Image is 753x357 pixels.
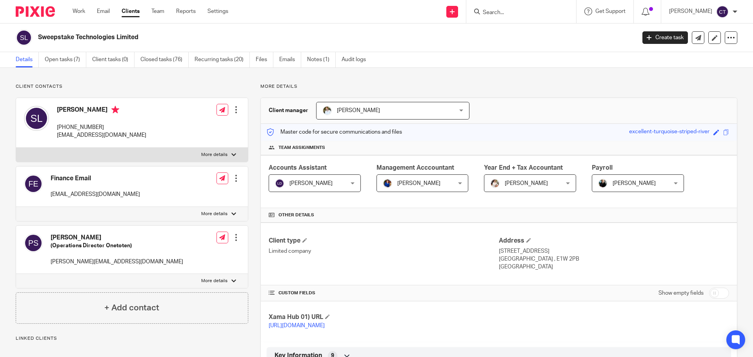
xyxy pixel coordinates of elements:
p: More details [201,211,227,217]
span: [PERSON_NAME] [289,181,333,186]
h4: Address [499,237,729,245]
span: Get Support [595,9,626,14]
h2: Sweepstake Technologies Limited [38,33,512,42]
a: Recurring tasks (20) [195,52,250,67]
img: svg%3E [275,179,284,188]
span: Payroll [592,165,613,171]
a: Email [97,7,110,15]
div: excellent-turquoise-striped-river [629,128,709,137]
span: [PERSON_NAME] [505,181,548,186]
p: More details [260,83,737,90]
p: [STREET_ADDRESS] [499,247,729,255]
a: Team [151,7,164,15]
p: Master code for secure communications and files [267,128,402,136]
a: Client tasks (0) [92,52,135,67]
a: Emails [279,52,301,67]
img: svg%3E [24,174,43,193]
a: Reports [176,7,196,15]
i: Primary [111,106,119,114]
a: Details [16,52,39,67]
a: Notes (1) [307,52,336,67]
img: svg%3E [716,5,729,18]
p: Limited company [269,247,499,255]
img: svg%3E [16,29,32,46]
h4: Finance Email [51,174,140,183]
a: Create task [642,31,688,44]
a: Work [73,7,85,15]
p: Client contacts [16,83,248,90]
img: Pixie [16,6,55,17]
a: [URL][DOMAIN_NAME] [269,323,325,328]
a: Open tasks (7) [45,52,86,67]
span: Team assignments [278,145,325,151]
h4: [PERSON_NAME] [51,234,183,242]
p: [PERSON_NAME] [669,7,712,15]
p: [GEOGRAPHIC_DATA] [499,263,729,271]
span: [PERSON_NAME] [397,181,440,186]
h3: Client manager [269,107,308,114]
p: [GEOGRAPHIC_DATA] , E1W 2PB [499,255,729,263]
h5: (Operations Director Onetoten) [51,242,183,250]
a: Closed tasks (76) [140,52,189,67]
img: sarah-royle.jpg [322,106,332,115]
img: nicky-partington.jpg [598,179,607,188]
label: Show empty fields [658,289,704,297]
p: [EMAIL_ADDRESS][DOMAIN_NAME] [51,190,140,198]
img: svg%3E [24,234,43,252]
span: [PERSON_NAME] [613,181,656,186]
h4: CUSTOM FIELDS [269,290,499,296]
h4: Client type [269,237,499,245]
input: Search [482,9,553,16]
a: Clients [122,7,140,15]
p: More details [201,152,227,158]
p: [EMAIL_ADDRESS][DOMAIN_NAME] [57,131,146,139]
span: Accounts Assistant [269,165,327,171]
a: Settings [207,7,228,15]
a: Files [256,52,273,67]
h4: [PERSON_NAME] [57,106,146,116]
span: Year End + Tax Accountant [484,165,563,171]
img: svg%3E [24,106,49,131]
p: [PHONE_NUMBER] [57,123,146,131]
p: More details [201,278,227,284]
h4: + Add contact [104,302,159,314]
p: [PERSON_NAME][EMAIL_ADDRESS][DOMAIN_NAME] [51,258,183,266]
span: Management Acccountant [376,165,454,171]
h4: Xama Hub 01) URL [269,313,499,321]
img: Kayleigh%20Henson.jpeg [490,179,500,188]
span: Other details [278,212,314,218]
span: [PERSON_NAME] [337,108,380,113]
a: Audit logs [342,52,372,67]
img: Nicole.jpeg [383,179,392,188]
p: Linked clients [16,335,248,342]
